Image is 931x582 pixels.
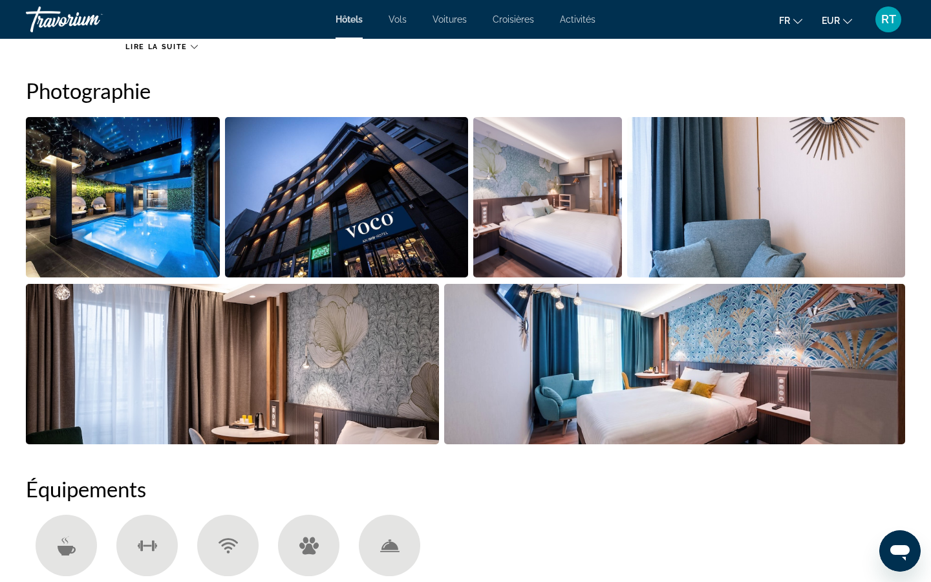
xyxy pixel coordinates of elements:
span: EUR [822,16,840,26]
span: Lire la suite [125,43,187,51]
a: Voitures [433,14,467,25]
a: Croisières [493,14,534,25]
a: Vols [389,14,407,25]
a: Travorium [26,3,155,36]
span: fr [779,16,790,26]
iframe: Bouton de lancement de la fenêtre de messagerie [879,530,921,572]
button: Open full-screen image slider [473,116,622,278]
h2: Photographie [26,78,905,103]
button: Open full-screen image slider [26,283,439,445]
h2: Équipements [26,476,905,502]
button: Open full-screen image slider [26,116,220,278]
button: User Menu [872,6,905,33]
button: Change language [779,11,802,30]
button: Open full-screen image slider [444,283,906,445]
a: Activités [560,14,595,25]
button: Lire la suite [125,42,197,52]
a: Hôtels [336,14,363,25]
button: Open full-screen image slider [627,116,905,278]
button: Open full-screen image slider [225,116,467,278]
span: RT [881,13,896,26]
button: Change currency [822,11,852,30]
